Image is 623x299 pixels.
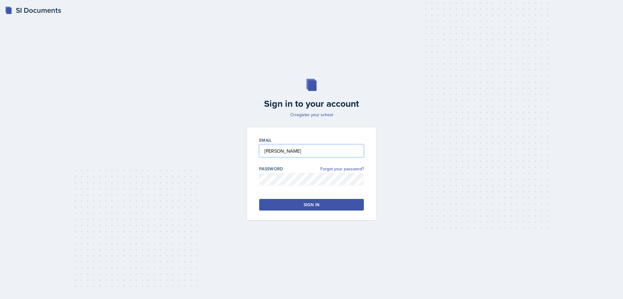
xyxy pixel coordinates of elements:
label: Email [259,137,272,143]
p: Or [243,112,380,118]
input: Email [259,144,364,157]
a: Forgot your password? [320,166,364,172]
label: Password [259,166,283,172]
a: register your school [295,112,333,118]
button: Sign in [259,199,364,210]
h2: Sign in to your account [243,98,380,109]
a: SI Documents [5,5,61,16]
div: Sign in [304,202,319,208]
